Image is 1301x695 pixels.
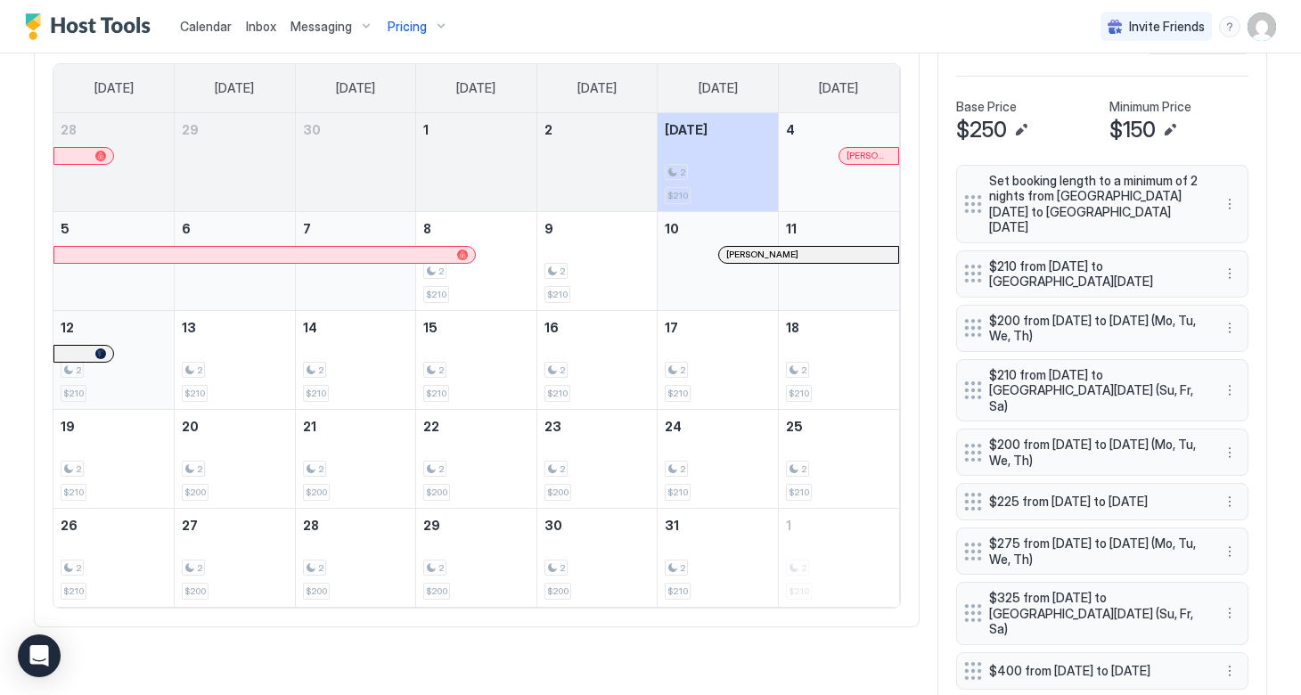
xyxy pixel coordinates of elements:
span: 5 [61,221,70,236]
span: $210 [789,487,809,498]
button: More options [1219,541,1240,562]
a: October 29, 2025 [416,509,536,542]
span: $200 from [DATE] to [DATE] (Mo, Tu, We, Th) [989,437,1201,468]
td: October 27, 2025 [175,508,296,607]
span: $210 [667,585,688,597]
td: October 29, 2025 [416,508,537,607]
span: 23 [544,419,561,434]
a: October 4, 2025 [779,113,899,146]
span: 17 [665,320,678,335]
a: October 24, 2025 [658,410,778,443]
td: September 29, 2025 [175,113,296,212]
div: $275 from [DATE] to [DATE] (Mo, Tu, We, Th) menu [956,527,1248,575]
span: [PERSON_NAME] [847,150,891,161]
a: October 16, 2025 [537,311,658,344]
span: 14 [303,320,317,335]
span: Inbox [246,19,276,34]
td: November 1, 2025 [778,508,899,607]
span: $225 from [DATE] to [DATE] [989,494,1201,510]
span: 2 [680,167,685,178]
button: More options [1219,263,1240,284]
span: 4 [786,122,795,137]
td: October 18, 2025 [778,310,899,409]
span: 2 [438,364,444,376]
span: 2 [197,364,202,376]
span: $210 [306,388,326,399]
span: 29 [182,122,199,137]
span: 15 [423,320,438,335]
div: Open Intercom Messenger [18,634,61,677]
td: October 15, 2025 [416,310,537,409]
td: October 11, 2025 [778,211,899,310]
span: 8 [423,221,431,236]
td: October 23, 2025 [536,409,658,508]
div: menu [1219,380,1240,401]
span: 2 [560,562,565,574]
div: menu [1219,193,1240,215]
span: 27 [182,518,198,533]
span: 2 [76,562,81,574]
td: October 19, 2025 [53,409,175,508]
span: 2 [318,562,323,574]
button: More options [1219,193,1240,215]
a: Saturday [801,64,876,112]
a: October 11, 2025 [779,212,899,245]
a: October 25, 2025 [779,410,899,443]
button: More options [1219,380,1240,401]
span: Messaging [290,19,352,35]
span: 2 [680,562,685,574]
span: 2 [544,122,552,137]
a: October 8, 2025 [416,212,536,245]
span: 31 [665,518,679,533]
td: October 16, 2025 [536,310,658,409]
div: $225 from [DATE] to [DATE] menu [956,483,1248,520]
button: More options [1219,602,1240,624]
span: $250 [956,117,1007,143]
span: $400 from [DATE] to [DATE] [989,663,1201,679]
td: October 30, 2025 [536,508,658,607]
td: September 30, 2025 [295,113,416,212]
a: September 30, 2025 [296,113,416,146]
a: October 9, 2025 [537,212,658,245]
td: October 4, 2025 [778,113,899,212]
span: $210 [547,289,568,300]
td: October 31, 2025 [658,508,779,607]
td: October 13, 2025 [175,310,296,409]
td: October 9, 2025 [536,211,658,310]
a: October 18, 2025 [779,311,899,344]
td: October 22, 2025 [416,409,537,508]
a: October 3, 2025 [658,113,778,146]
td: October 21, 2025 [295,409,416,508]
a: October 2, 2025 [537,113,658,146]
span: $210 [426,289,446,300]
span: 28 [61,122,77,137]
span: 13 [182,320,196,335]
span: $200 [547,487,569,498]
span: 2 [801,364,806,376]
span: Set booking length to a minimum of 2 nights from [GEOGRAPHIC_DATA][DATE] to [GEOGRAPHIC_DATA][DATE] [989,173,1201,235]
span: 26 [61,518,78,533]
a: October 30, 2025 [537,509,658,542]
span: Calendar [180,19,232,34]
td: October 1, 2025 [416,113,537,212]
a: October 28, 2025 [296,509,416,542]
div: menu [1219,442,1240,463]
div: $325 from [DATE] to [GEOGRAPHIC_DATA][DATE] (Su, Fr, Sa) menu [956,582,1248,645]
span: 2 [197,562,202,574]
div: menu [1219,491,1240,512]
td: October 20, 2025 [175,409,296,508]
span: $200 [547,585,569,597]
td: October 10, 2025 [658,211,779,310]
td: October 17, 2025 [658,310,779,409]
span: $210 [667,190,688,201]
a: October 15, 2025 [416,311,536,344]
div: menu [1219,660,1240,682]
span: $200 [184,585,206,597]
span: 2 [438,463,444,475]
a: Friday [681,64,756,112]
span: $200 from [DATE] to [DATE] (Mo, Tu, We, Th) [989,313,1201,344]
td: October 5, 2025 [53,211,175,310]
td: October 7, 2025 [295,211,416,310]
button: More options [1219,660,1240,682]
span: 24 [665,419,682,434]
